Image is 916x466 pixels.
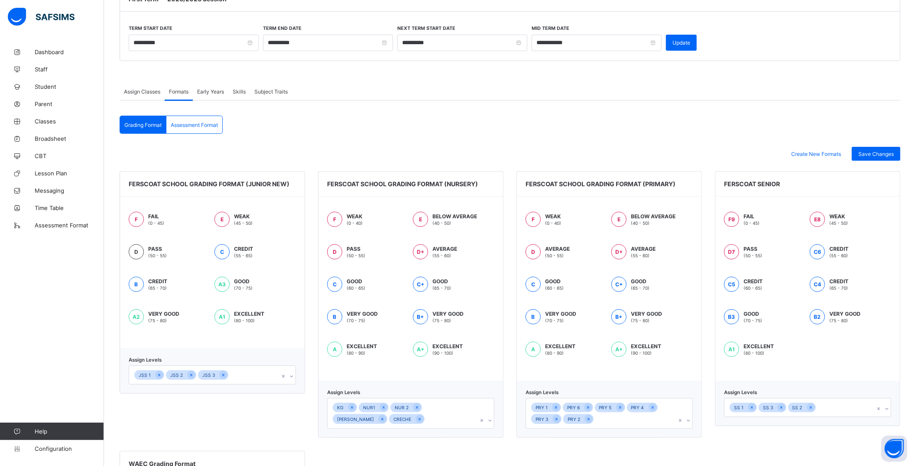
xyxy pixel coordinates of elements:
span: BELOW AVERAGE [631,213,676,220]
span: (70 - 75) [545,318,564,323]
span: F [135,216,138,223]
span: B [333,314,337,320]
span: CREDIT [148,278,167,285]
span: Assign Levels [327,389,360,395]
span: Configuration [35,445,104,452]
span: WEAK [234,213,253,220]
span: (65 - 70) [631,285,650,291]
span: VERY GOOD [545,311,576,317]
span: C6 [814,249,821,255]
span: E [419,216,422,223]
span: (70 - 75) [347,318,365,323]
span: Skills [233,88,246,95]
label: Mid Term Date [532,26,569,31]
span: GOOD [432,278,451,285]
span: D [531,249,535,255]
span: Create New Formats [791,151,841,157]
span: F [532,216,535,223]
span: (80 - 90) [545,350,564,356]
span: A3 [218,281,226,288]
button: Open asap [881,436,907,462]
span: Parent [35,100,104,107]
span: VERY GOOD [148,311,179,317]
span: (0 - 40) [347,220,363,226]
span: FERSCOAT SCHOOL GRADING FORMAT (PRIMARY) [526,180,676,188]
span: Staff [35,66,104,73]
span: (60 - 65) [744,285,762,291]
span: Help [35,428,104,435]
div: PRY 5 [595,403,616,413]
span: PASS [347,246,365,252]
span: CREDIT [744,278,763,285]
span: B2 [814,314,821,320]
span: CREDIT [829,278,848,285]
span: (50 - 55) [744,253,762,258]
div: CRECHE [389,414,416,424]
label: Term Start Date [129,26,172,31]
span: VERY GOOD [347,311,378,317]
div: PRY 4 [627,403,649,413]
div: NUR 2 [390,403,413,413]
span: (75 - 80) [829,318,848,323]
span: A1 [219,314,225,320]
span: C [531,281,535,288]
span: (90 - 100) [432,350,453,356]
span: B+ [417,314,424,320]
span: Assign Levels [724,389,757,395]
span: C4 [814,281,821,288]
span: AVERAGE [545,246,570,252]
span: GOOD [744,311,762,317]
span: CREDIT [829,246,848,252]
span: (80 - 90) [347,350,365,356]
span: GOOD [234,278,253,285]
span: Lesson Plan [35,170,104,177]
span: WEAK [545,213,561,220]
span: (60 - 65) [545,285,564,291]
span: (0 - 40) [545,220,561,226]
span: C [220,249,224,255]
span: Assign Levels [129,357,162,363]
div: SS 3 [759,403,777,413]
span: EXCELLENT [432,343,463,349]
span: C [333,281,337,288]
span: CREDIT [234,246,253,252]
span: B3 [728,314,735,320]
span: (45 - 50) [829,220,848,226]
div: [PERSON_NAME] [333,414,378,424]
span: (50 - 55) [148,253,167,258]
span: FERSCOAT SCHOOL GRADING FORMAT (NURSERY) [327,180,478,188]
span: VERY GOOD [631,311,662,317]
span: A [333,346,337,353]
span: A1 [728,346,735,353]
span: A [531,346,535,353]
span: (60 - 65) [347,285,365,291]
span: FAIL [744,213,760,220]
span: (80 - 100) [234,318,255,323]
span: (40 - 50) [631,220,650,226]
span: (55 - 60) [432,253,451,258]
span: (70 - 75) [744,318,762,323]
span: WEAK [829,213,848,220]
span: D [333,249,337,255]
span: (55 - 60) [829,253,848,258]
span: Formats [169,88,188,95]
span: Update [672,39,690,46]
span: B [135,281,138,288]
span: D+ [417,249,424,255]
span: D [134,249,138,255]
span: PASS [148,246,167,252]
div: JSS 3 [198,370,219,380]
span: (75 - 80) [432,318,451,323]
span: WEAK [347,213,363,220]
span: AVERAGE [432,246,457,252]
span: (50 - 55) [545,253,564,258]
div: PRY 2 [563,414,585,424]
span: VERY GOOD [829,311,861,317]
span: FAIL [148,213,164,220]
span: (45 - 50) [234,220,253,226]
span: (55 - 65) [234,253,253,258]
div: SS 1 [730,403,748,413]
span: E [617,216,620,223]
span: (65 - 70) [148,285,167,291]
span: GOOD [545,278,564,285]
